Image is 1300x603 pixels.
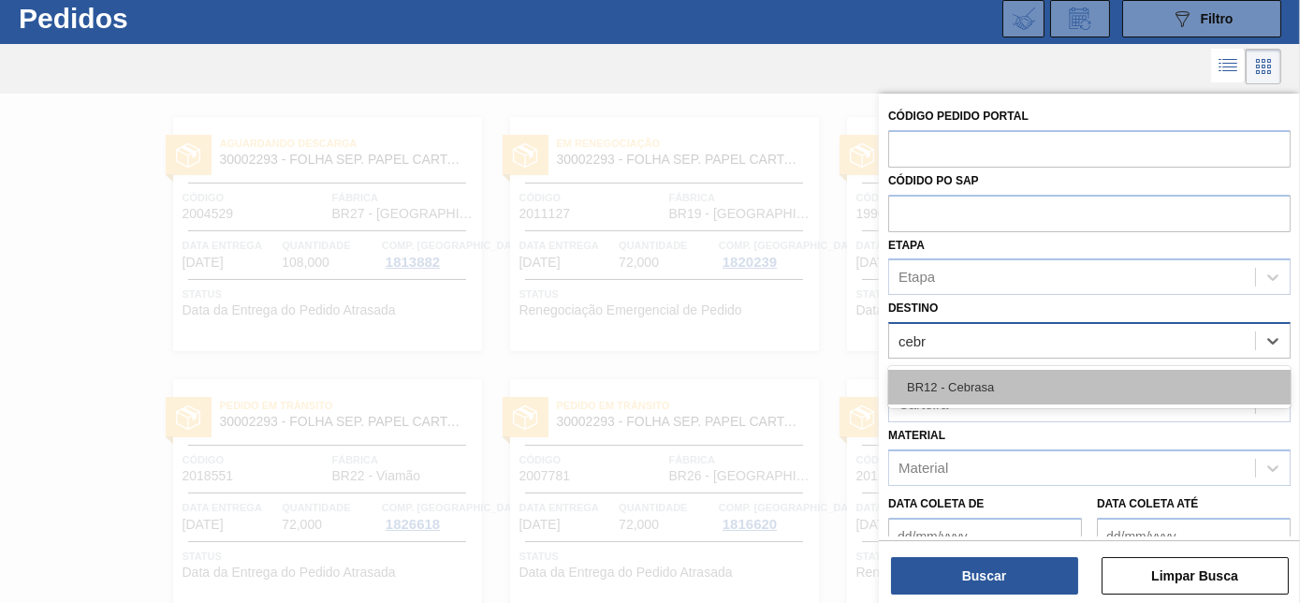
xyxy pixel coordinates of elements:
input: dd/mm/yyyy [1097,518,1291,555]
div: BR12 - Cebrasa [888,370,1291,404]
label: Etapa [888,239,925,252]
label: Data coleta até [1097,497,1198,510]
label: Destino [888,301,938,315]
span: Filtro [1201,11,1234,26]
div: Visão em Cards [1246,49,1281,84]
div: Material [898,460,948,476]
h1: Pedidos [19,7,282,29]
label: Material [888,429,945,442]
label: Código Pedido Portal [888,110,1029,123]
div: Visão em Lista [1211,49,1246,84]
label: Data coleta de [888,497,984,510]
div: Etapa [898,270,935,286]
label: Códido PO SAP [888,174,979,187]
label: Carteira [888,365,946,378]
input: dd/mm/yyyy [888,518,1082,555]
